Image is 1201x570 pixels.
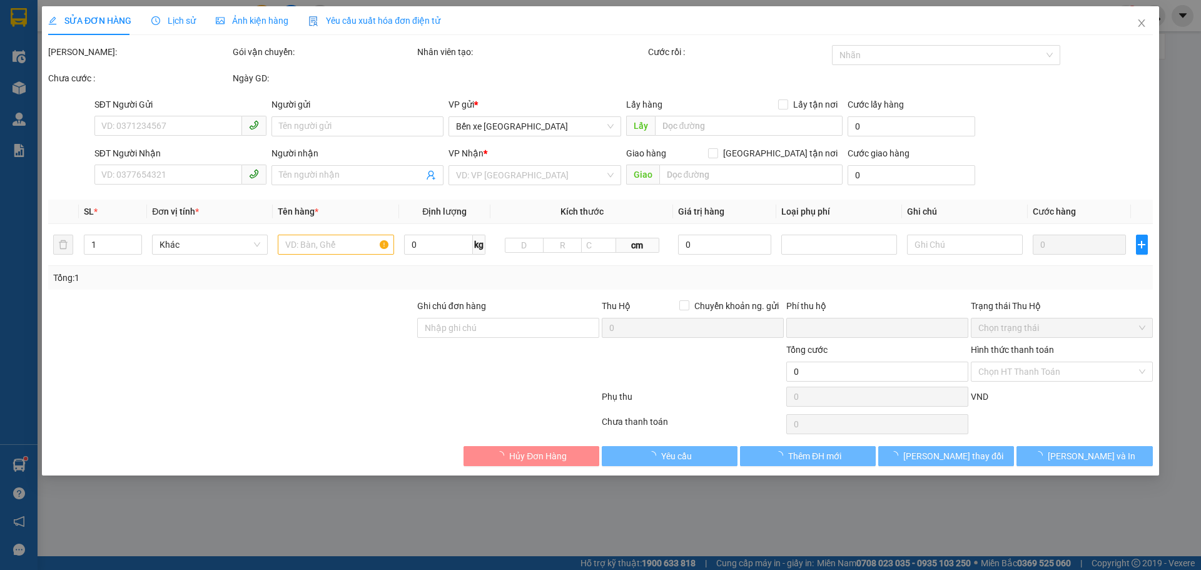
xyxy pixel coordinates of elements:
span: Hủy Đơn Hàng [509,449,567,463]
button: plus [1136,235,1148,255]
span: clock-circle [151,16,160,25]
span: Thu Hộ [602,301,631,311]
div: Chưa cước : [48,71,230,85]
div: Ngày GD: [233,71,415,85]
label: Ghi chú đơn hàng [417,301,486,311]
span: [PERSON_NAME] thay đổi [903,449,1003,463]
div: Chưa thanh toán [600,415,785,437]
label: Cước giao hàng [848,148,910,158]
span: Chuyển khoản ng. gửi [689,299,784,313]
button: [PERSON_NAME] và In [1017,446,1153,466]
input: Ghi Chú [907,235,1023,255]
input: D [505,238,544,253]
span: loading [647,451,661,460]
span: Kích thước [560,206,604,216]
span: loading [495,451,509,460]
input: Cước giao hàng [848,165,975,185]
span: Lấy hàng [626,99,662,109]
span: Tổng cước [786,345,828,355]
div: SĐT Người Gửi [94,98,266,111]
div: Phí thu hộ [786,299,968,318]
span: Lịch sử [151,16,196,26]
div: Phụ thu [600,390,785,412]
div: Người gửi [271,98,443,111]
div: Nhân viên tạo: [417,45,646,59]
button: Hủy Đơn Hàng [464,446,599,466]
th: Loại phụ phí [776,200,902,224]
span: plus [1137,240,1147,250]
input: Dọc đường [659,165,843,185]
input: VD: Bàn, Ghế [278,235,394,255]
span: Yêu cầu xuất hóa đơn điện tử [308,16,440,26]
input: Ghi chú đơn hàng [417,318,599,338]
span: Yêu cầu [661,449,692,463]
span: loading [889,451,903,460]
span: user-add [427,170,437,180]
span: SL [84,206,94,216]
span: phone [249,169,259,179]
span: VND [971,392,988,402]
span: [PERSON_NAME] và In [1048,449,1135,463]
button: delete [53,235,73,255]
span: Ảnh kiện hàng [216,16,288,26]
span: Khác [160,235,261,254]
label: Hình thức thanh toán [971,345,1054,355]
span: Cước hàng [1033,206,1077,216]
span: Thêm ĐH mới [788,449,841,463]
span: SỬA ĐƠN HÀNG [48,16,131,26]
span: loading [1034,451,1048,460]
span: Tên hàng [278,206,319,216]
div: Cước rồi : [648,45,830,59]
span: Giao [626,165,659,185]
div: SĐT Người Nhận [94,146,266,160]
span: Bến xe Hoằng Hóa [457,117,614,136]
input: Cước lấy hàng [848,116,975,136]
span: Đơn vị tính [153,206,200,216]
span: Lấy tận nơi [788,98,843,111]
span: Giao hàng [626,148,666,158]
div: [PERSON_NAME]: [48,45,230,59]
div: Tổng: 1 [53,271,464,285]
button: Close [1124,6,1159,41]
button: Thêm ĐH mới [740,446,876,466]
span: phone [249,120,259,130]
span: cm [616,238,659,253]
button: Yêu cầu [602,446,737,466]
div: Trạng thái Thu Hộ [971,299,1153,313]
input: R [543,238,582,253]
img: icon [308,16,318,26]
span: Chọn trạng thái [978,318,1145,337]
input: Dọc đường [655,116,843,136]
span: Định lượng [422,206,467,216]
span: Lấy [626,116,655,136]
input: 0 [1033,235,1127,255]
span: [GEOGRAPHIC_DATA] tận nơi [718,146,843,160]
div: Người nhận [271,146,443,160]
label: Cước lấy hàng [848,99,904,109]
span: edit [48,16,57,25]
span: loading [774,451,788,460]
div: Gói vận chuyển: [233,45,415,59]
span: Giá trị hàng [679,206,725,216]
span: close [1137,18,1147,28]
div: VP gửi [449,98,621,111]
input: C [581,238,616,253]
button: [PERSON_NAME] thay đổi [878,446,1014,466]
span: kg [473,235,485,255]
span: VP Nhận [449,148,484,158]
th: Ghi chú [902,200,1028,224]
span: picture [216,16,225,25]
